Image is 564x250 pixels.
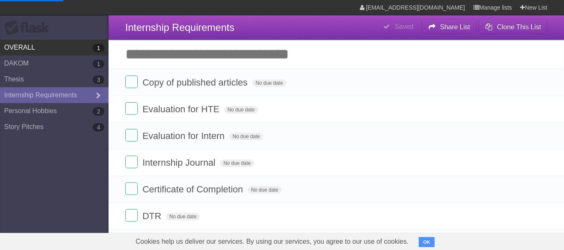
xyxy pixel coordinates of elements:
[142,184,245,194] span: Certificate of Completion
[478,20,547,35] button: Clone This List
[93,107,104,116] b: 2
[248,186,281,194] span: No due date
[252,79,286,87] span: No due date
[125,182,138,195] label: Done
[419,237,435,247] button: OK
[224,106,258,114] span: No due date
[220,159,254,167] span: No due date
[125,76,138,88] label: Done
[422,20,477,35] button: Share List
[4,20,54,35] div: Flask
[93,60,104,68] b: 1
[229,133,263,140] span: No due date
[142,104,222,114] span: Evaluation for HTE
[127,233,417,250] span: Cookies help us deliver our services. By using our services, you agree to our use of cookies.
[93,44,104,52] b: 1
[142,77,250,88] span: Copy of published articles
[125,209,138,222] label: Done
[125,22,234,33] span: Internship Requirements
[93,76,104,84] b: 3
[142,157,218,168] span: Internship Journal
[125,129,138,141] label: Done
[125,156,138,168] label: Done
[440,23,470,30] b: Share List
[93,123,104,131] b: 4
[497,23,541,30] b: Clone This List
[142,131,227,141] span: Evaluation for Intern
[125,102,138,115] label: Done
[142,211,163,221] span: DTR
[395,23,413,30] b: Saved
[166,213,200,220] span: No due date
